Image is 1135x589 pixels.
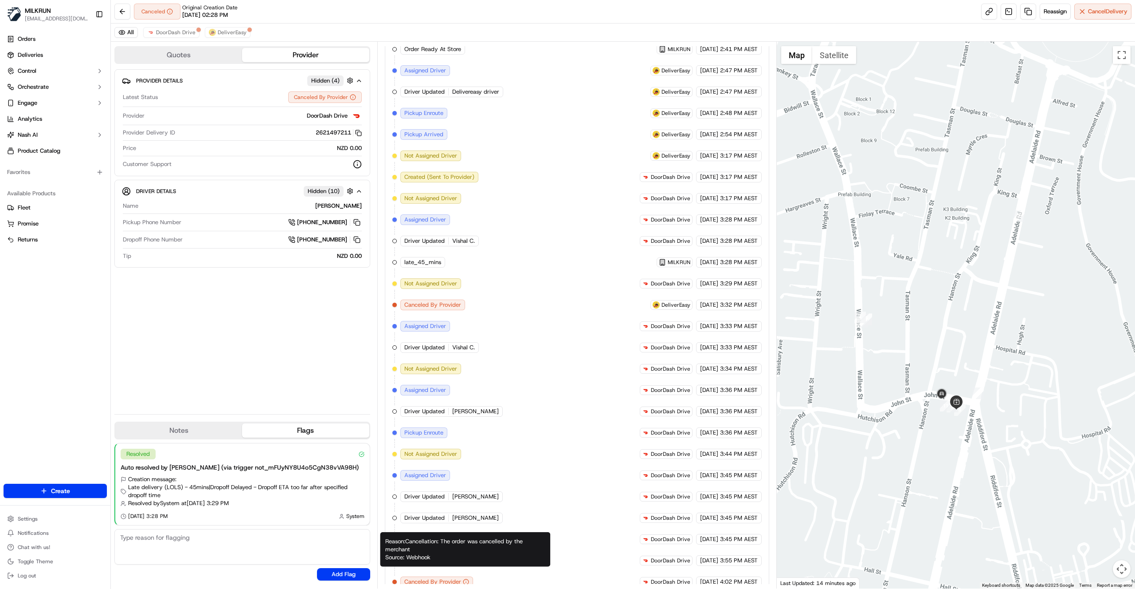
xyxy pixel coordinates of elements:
[700,88,718,96] span: [DATE]
[700,407,718,415] span: [DATE]
[18,530,49,537] span: Notifications
[404,216,446,224] span: Assigned Driver
[642,493,649,500] img: doordash_logo_v2.png
[147,29,154,36] img: doordash_logo_v2.png
[651,514,690,522] span: DoorDash Drive
[651,365,690,372] span: DoorDash Drive
[700,386,718,394] span: [DATE]
[123,144,136,152] span: Price
[651,429,690,436] span: DoorDash Drive
[700,578,718,586] span: [DATE]
[4,527,107,539] button: Notifications
[1097,583,1132,588] a: Report a map error
[720,557,758,565] span: 3:55 PM AEST
[700,109,718,117] span: [DATE]
[700,450,718,458] span: [DATE]
[653,301,660,308] img: delivereasy_logo.png
[307,75,356,86] button: Hidden (4)
[720,365,758,373] span: 3:34 PM AEST
[4,217,107,231] button: Promise
[242,423,369,438] button: Flags
[123,93,158,101] span: Latest Status
[288,91,362,103] div: Canceled By Provider
[700,471,718,479] span: [DATE]
[720,45,758,53] span: 2:41 PM AEST
[452,88,499,96] span: Delivereasy driver
[642,536,649,543] img: doordash_logo_v2.png
[25,6,51,15] button: MILKRUN
[4,569,107,582] button: Log out
[128,475,176,483] span: Creation message:
[7,236,103,244] a: Returns
[121,463,364,472] div: Auto resolved by [PERSON_NAME] (via trigger not_mFUyNY8U4o5CgN38vVA98H)
[4,555,107,568] button: Toggle Theme
[4,96,107,110] button: Engage
[182,4,238,11] span: Original Creation Date
[7,7,21,21] img: MILKRUN
[337,144,362,152] span: NZD 0.00
[18,83,49,91] span: Orchestrate
[720,88,758,96] span: 2:47 PM AEST
[642,472,649,479] img: doordash_logo_v2.png
[653,67,660,74] img: delivereasy_logo.png
[661,110,690,117] span: DeliverEasy
[4,484,107,498] button: Create
[307,112,348,120] span: DoorDash Drive
[642,514,649,522] img: doordash_logo_v2.png
[288,235,362,245] a: [PHONE_NUMBER]
[4,186,107,201] div: Available Products
[346,513,364,520] span: System
[642,174,649,181] img: doordash_logo_v2.png
[156,29,196,36] span: DoorDash Drive
[700,365,718,373] span: [DATE]
[720,109,758,117] span: 2:48 PM AEST
[777,577,860,589] div: Last Updated: 14 minutes ago
[128,499,180,507] span: Resolved by System
[642,237,649,245] img: doordash_logo_v2.png
[123,236,183,244] span: Dropoff Phone Number
[1025,583,1074,588] span: Map data ©2025 Google
[242,48,369,62] button: Provider
[720,386,758,394] span: 3:36 PM AEST
[18,236,38,244] span: Returns
[653,152,660,159] img: delivereasy_logo.png
[1113,46,1131,64] button: Toggle fullscreen view
[642,387,649,394] img: doordash_logo_v2.png
[642,216,649,223] img: doordash_logo_v2.png
[700,344,718,352] span: [DATE]
[700,429,718,437] span: [DATE]
[720,578,758,586] span: 4:02 PM AEST
[720,173,758,181] span: 3:17 PM AEST
[114,27,138,38] button: All
[304,186,356,197] button: Hidden (10)
[380,532,550,567] div: Reason: Cancellation: The order was cancelled by the merchant
[404,344,445,352] span: Driver Updated
[404,258,441,266] span: late_45_mins
[404,514,445,522] span: Driver Updated
[7,204,103,212] a: Fleet
[700,258,718,266] span: [DATE]
[720,450,758,458] span: 3:44 PM AEST
[136,77,183,84] span: Provider Details
[651,536,690,543] span: DoorDash Drive
[4,165,107,179] div: Favorites
[720,301,758,309] span: 3:32 PM AEST
[781,46,812,64] button: Show street map
[4,80,107,94] button: Orchestrate
[651,323,690,330] span: DoorDash Drive
[700,301,718,309] span: [DATE]
[404,280,457,288] span: Not Assigned Driver
[1044,8,1067,16] span: Reassign
[651,237,690,245] span: DoorDash Drive
[288,217,362,227] a: [PHONE_NUMBER]
[4,32,107,46] a: Orders
[18,99,37,107] span: Engage
[123,160,172,168] span: Customer Support
[4,112,107,126] a: Analytics
[651,174,690,181] span: DoorDash Drive
[700,216,718,224] span: [DATE]
[136,188,176,195] span: Driver Details
[651,195,690,202] span: DoorDash Drive
[812,46,856,64] button: Show satellite imagery
[142,202,362,210] div: [PERSON_NAME]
